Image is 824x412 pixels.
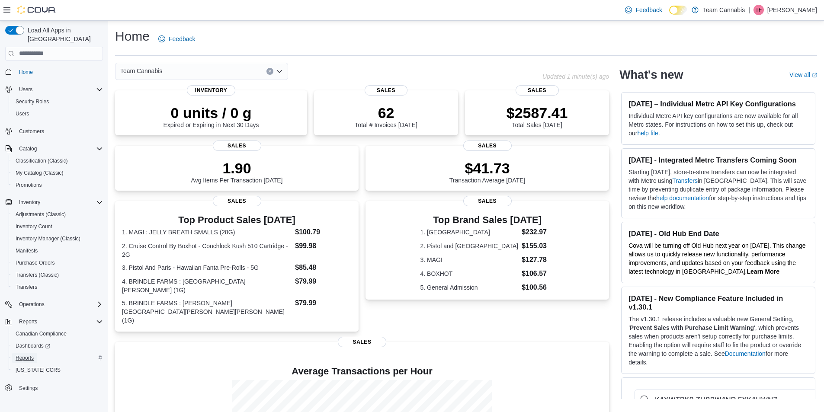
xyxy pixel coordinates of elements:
[672,177,698,184] a: Transfers
[16,316,41,327] button: Reports
[9,179,106,191] button: Promotions
[449,160,526,177] p: $41.73
[725,350,766,357] a: Documentation
[12,233,103,244] span: Inventory Manager (Classic)
[12,209,103,220] span: Adjustments (Classic)
[12,109,32,119] a: Users
[16,169,64,176] span: My Catalog (Classic)
[16,84,36,95] button: Users
[2,298,106,310] button: Operations
[120,66,162,76] span: Team Cannabis
[213,196,261,206] span: Sales
[2,143,106,155] button: Catalog
[12,233,84,244] a: Inventory Manager (Classic)
[812,73,817,78] svg: External link
[2,316,106,328] button: Reports
[19,69,33,76] span: Home
[12,329,103,339] span: Canadian Compliance
[266,68,273,75] button: Clear input
[628,242,805,275] span: Cova will be turning off Old Hub next year on [DATE]. This change allows us to quickly release ne...
[9,352,106,364] button: Reports
[12,209,69,220] a: Adjustments (Classic)
[12,168,103,178] span: My Catalog (Classic)
[12,246,41,256] a: Manifests
[16,342,50,349] span: Dashboards
[12,282,41,292] a: Transfers
[16,144,40,154] button: Catalog
[756,5,762,15] span: TF
[9,167,106,179] button: My Catalog (Classic)
[16,235,80,242] span: Inventory Manager (Classic)
[628,156,808,164] h3: [DATE] - Integrated Metrc Transfers Coming Soon
[16,67,103,77] span: Home
[656,195,709,201] a: help documentation
[16,284,37,291] span: Transfers
[12,168,67,178] a: My Catalog (Classic)
[9,257,106,269] button: Purchase Orders
[16,271,59,278] span: Transfers (Classic)
[420,242,519,250] dt: 2. Pistol and [GEOGRAPHIC_DATA]
[9,233,106,245] button: Inventory Manager (Classic)
[542,73,609,80] p: Updated 1 minute(s) ago
[338,337,386,347] span: Sales
[12,221,56,232] a: Inventory Count
[12,258,58,268] a: Purchase Orders
[12,270,103,280] span: Transfers (Classic)
[191,160,283,177] p: 1.90
[420,215,555,225] h3: Top Brand Sales [DATE]
[622,1,665,19] a: Feedback
[17,6,56,14] img: Cova
[16,211,66,218] span: Adjustments (Classic)
[789,71,817,78] a: View allExternal link
[12,282,103,292] span: Transfers
[9,328,106,340] button: Canadian Compliance
[122,215,352,225] h3: Top Product Sales [DATE]
[9,208,106,220] button: Adjustments (Classic)
[463,196,512,206] span: Sales
[276,68,283,75] button: Open list of options
[12,156,71,166] a: Classification (Classic)
[16,110,29,117] span: Users
[628,315,808,367] p: The v1.30.1 release includes a valuable new General Setting, ' ', which prevents sales when produ...
[16,299,48,310] button: Operations
[669,6,687,15] input: Dark Mode
[295,276,352,287] dd: $79.99
[420,283,519,292] dt: 5. General Admission
[191,160,283,184] div: Avg Items Per Transaction [DATE]
[19,86,32,93] span: Users
[637,130,658,137] a: help file
[19,318,37,325] span: Reports
[628,99,808,108] h3: [DATE] – Individual Metrc API Key Configurations
[2,196,106,208] button: Inventory
[449,160,526,184] div: Transaction Average [DATE]
[12,246,103,256] span: Manifests
[9,364,106,376] button: [US_STATE] CCRS
[748,5,750,15] p: |
[16,98,49,105] span: Security Roles
[12,109,103,119] span: Users
[122,299,292,325] dt: 5. BRINDLE FARMS : [PERSON_NAME][GEOGRAPHIC_DATA][PERSON_NAME][PERSON_NAME] (1G)
[12,96,103,107] span: Security Roles
[522,241,555,251] dd: $155.03
[767,5,817,15] p: [PERSON_NAME]
[9,96,106,108] button: Security Roles
[2,125,106,137] button: Customers
[12,270,62,280] a: Transfers (Classic)
[420,269,519,278] dt: 4. BOXHOT
[628,229,808,238] h3: [DATE] - Old Hub End Date
[12,365,64,375] a: [US_STATE] CCRS
[747,268,779,275] strong: Learn More
[16,299,103,310] span: Operations
[16,157,68,164] span: Classification (Classic)
[19,385,38,392] span: Settings
[19,301,45,308] span: Operations
[2,83,106,96] button: Users
[155,30,199,48] a: Feedback
[164,104,259,121] p: 0 units / 0 g
[12,180,103,190] span: Promotions
[522,227,555,237] dd: $232.97
[295,227,352,237] dd: $100.79
[365,85,408,96] span: Sales
[12,353,103,363] span: Reports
